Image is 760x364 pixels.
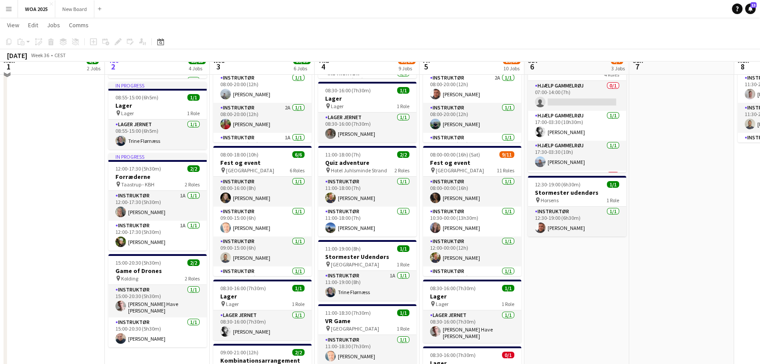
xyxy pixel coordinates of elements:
[226,301,239,307] span: Lager
[213,146,312,276] div: 08:00-18:00 (10h)6/6Fest og event [GEOGRAPHIC_DATA]6 RolesInstruktør1/108:00-16:00 (8h)[PERSON_NA...
[423,280,521,343] app-job-card: 08:30-16:00 (7h30m)1/1Lager Lager1 RoleLager Jernet1/108:30-16:00 (7h30m)[PERSON_NAME] Have [PERS...
[528,81,626,111] app-card-role: Hjælp Gammelrøj0/107:00-14:00 (7h)
[394,167,409,174] span: 2 Roles
[325,309,371,316] span: 11:00-18:30 (7h30m)
[213,310,312,340] app-card-role: Lager Jernet1/108:30-16:00 (7h30m)[PERSON_NAME]
[318,82,416,142] div: 08:30-16:00 (7h30m)1/1Lager Lager1 RoleLager Jernet1/108:30-16:00 (7h30m)[PERSON_NAME]
[502,301,514,307] span: 1 Role
[318,253,416,261] h3: Stormester Udendørs
[422,62,430,72] span: 5
[436,301,448,307] span: Lager
[87,65,100,72] div: 2 Jobs
[325,245,361,252] span: 11:00-19:00 (8h)
[213,207,312,237] app-card-role: Instruktør1/109:00-15:00 (6h)[PERSON_NAME]
[502,352,514,358] span: 0/1
[436,167,484,174] span: [GEOGRAPHIC_DATA]
[55,0,94,18] button: New Board
[423,207,521,237] app-card-role: Instruktør1/110:30-00:00 (13h30m)[PERSON_NAME]
[213,73,312,103] app-card-role: Instruktør1/108:00-20:00 (12h)[PERSON_NAME]
[213,12,312,142] app-job-card: 08:00-20:00 (12h)8/8Fest og Event Lalandia Rødby8 RolesInstruktør2A1/108:00-20:00 (12h)[PERSON_NA...
[108,120,207,149] app-card-role: Lager Jernet1/108:55-15:00 (6h5m)Trine Flørnæss
[611,65,625,72] div: 3 Jobs
[631,62,643,72] span: 7
[213,280,312,340] app-job-card: 08:30-16:00 (7h30m)1/1Lager Lager1 RoleLager Jernet1/108:30-16:00 (7h30m)[PERSON_NAME]
[69,21,89,29] span: Comms
[108,317,207,347] app-card-role: Instruktør1/115:00-20:30 (5h30m)[PERSON_NAME]
[121,181,154,188] span: Taastrup - KBH
[528,176,626,237] div: 12:30-19:00 (6h30m)1/1Stormester udendørs Horsens1 RoleInstruktør1/112:30-19:00 (6h30m)[PERSON_NAME]
[397,325,409,332] span: 1 Role
[397,309,409,316] span: 1/1
[318,159,416,167] h3: Quiz adventure
[423,292,521,300] h3: Lager
[606,197,619,204] span: 1 Role
[331,261,379,268] span: [GEOGRAPHIC_DATA]
[397,87,409,94] span: 1/1
[290,167,305,174] span: 6 Roles
[213,177,312,207] app-card-role: Instruktør1/108:00-16:00 (8h)[PERSON_NAME]
[115,94,158,101] span: 08:55-15:00 (6h5m)
[292,349,305,356] span: 2/2
[317,62,329,72] span: 4
[318,271,416,301] app-card-role: Instruktør1A1/111:00-19:00 (8h)Trine Flørnæss
[541,197,559,204] span: Horsens
[528,207,626,237] app-card-role: Instruktør1/112:30-19:00 (6h30m)[PERSON_NAME]
[423,73,521,103] app-card-role: Instruktør2A1/108:00-20:00 (12h)[PERSON_NAME]
[212,62,225,72] span: 3
[745,4,756,14] a: 13
[499,151,514,158] span: 9/11
[4,19,23,31] a: View
[497,167,514,174] span: 11 Roles
[43,19,64,31] a: Jobs
[292,301,305,307] span: 1 Role
[318,146,416,237] div: 11:00-18:00 (7h)2/2Quiz adventure Hotel Juhlsminde Strand2 RolesInstruktør1/111:00-18:00 (7h)[PER...
[318,95,416,102] h3: Lager
[213,159,312,167] h3: Fest og event
[423,12,521,142] app-job-card: 08:00-20:00 (12h)7/9Fest og Event Lalandia Rødby9 RolesInstruktør0/108:00-16:00 (8h) Instruktør2A...
[331,103,344,109] span: Lager
[108,82,207,149] app-job-card: In progress08:55-15:00 (6h5m)1/1Lager Lager1 RoleLager Jernet1/108:55-15:00 (6h5m)Trine Flørnæss
[108,267,207,275] h3: Game of Drones
[528,111,626,141] app-card-role: Hjælp Gammelrøj1/117:00-03:30 (10h30m)[PERSON_NAME]
[108,254,207,347] app-job-card: 15:00-20:30 (5h30m)2/2Game of Drones Kolding2 RolesInstruktør1/115:00-20:30 (5h30m)[PERSON_NAME] ...
[397,245,409,252] span: 1/1
[28,21,38,29] span: Edit
[54,52,66,58] div: CEST
[607,181,619,188] span: 1/1
[121,275,138,282] span: Kolding
[750,2,756,8] span: 13
[108,82,207,89] div: In progress
[226,167,274,174] span: [GEOGRAPHIC_DATA]
[185,275,200,282] span: 2 Roles
[318,317,416,325] h3: VR Game
[25,19,42,31] a: Edit
[294,65,310,72] div: 6 Jobs
[423,133,521,163] app-card-role: Instruktør1/108:00-20:00 (12h)
[527,62,538,72] span: 6
[397,261,409,268] span: 1 Role
[430,352,476,358] span: 08:30-16:00 (7h30m)
[423,146,521,276] div: 08:00-00:00 (16h) (Sat)9/11Fest og event [GEOGRAPHIC_DATA]11 RolesInstruktør1/108:00-00:00 (16h)[...
[318,113,416,142] app-card-role: Lager Jernet1/108:30-16:00 (7h30m)[PERSON_NAME]
[108,153,207,160] div: In progress
[2,62,15,72] span: 1
[108,153,207,251] div: In progress12:00-17:30 (5h30m)2/2Forræderne Taastrup - KBH2 RolesInstruktør1A1/112:00-17:30 (5h30...
[115,259,161,266] span: 15:00-20:30 (5h30m)
[423,237,521,266] app-card-role: Instruktør1/112:00-00:00 (12h)[PERSON_NAME]
[213,292,312,300] h3: Lager
[423,177,521,207] app-card-role: Instruktør1/108:00-00:00 (16h)[PERSON_NAME]
[430,151,480,158] span: 08:00-00:00 (16h) (Sat)
[29,52,51,58] span: Week 36
[528,171,626,200] app-card-role: Hjælp Gammelrøj1A0/1
[397,151,409,158] span: 2/2
[187,94,200,101] span: 1/1
[503,65,520,72] div: 10 Jobs
[108,191,207,221] app-card-role: Instruktør1A1/112:00-17:30 (5h30m)[PERSON_NAME]
[220,285,266,291] span: 08:30-16:00 (7h30m)
[423,266,521,296] app-card-role: Instruktør1/112:00-00:00 (12h)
